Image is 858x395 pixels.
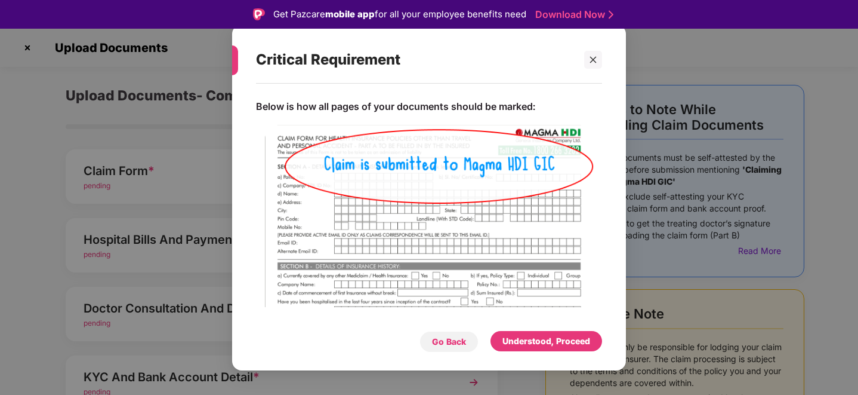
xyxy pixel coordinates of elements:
a: Download Now [535,8,610,21]
div: Get Pazcare for all your employee benefits need [273,7,526,22]
div: Go Back [432,335,466,348]
p: Below is how all pages of your documents should be marked: [256,100,535,113]
img: Stroke [609,8,613,21]
div: Critical Requirement [256,36,573,83]
strong: mobile app [325,8,375,20]
div: Understood, Proceed [502,335,590,348]
span: close [589,56,597,64]
img: Logo [253,8,265,20]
